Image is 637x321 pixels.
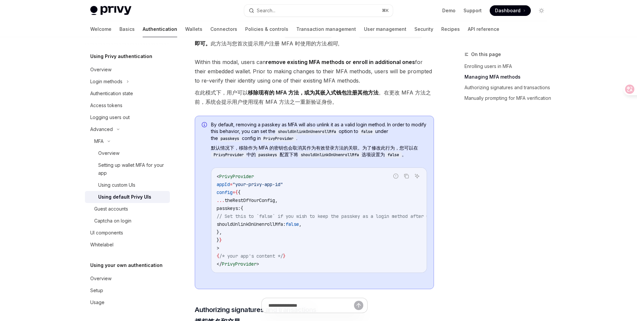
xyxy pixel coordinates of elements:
a: User management [364,21,406,37]
a: Usage [85,296,170,308]
div: Advanced [90,125,113,133]
font: 在此模式下，用户可以 。在更改 MFA 方法之前，系统会提示用户使用现有 MFA 方法之一重新验证身份。 [195,89,431,105]
div: Using default Privy UIs [98,193,151,201]
span: ... [217,197,225,203]
code: false [358,128,375,135]
svg: Info [202,122,208,129]
span: "your-privy-app-id" [233,181,283,187]
a: Using default Privy UIs [85,191,170,203]
a: Support [463,7,482,14]
a: Managing MFA methods [464,72,552,82]
div: Setup [90,287,103,294]
a: Setup [85,285,170,296]
strong: 移除现有的 MFA 方法，或为其嵌入式钱包注册其他方法 [248,89,379,96]
code: PrivyProvider [261,135,296,142]
div: Access tokens [90,101,122,109]
a: Whitelabel [85,239,170,251]
button: Copy the contents from the code block [402,172,411,180]
a: Using custom UIs [85,179,170,191]
code: passkeys [218,135,242,142]
div: Captcha on login [94,217,131,225]
img: light logo [90,6,131,15]
code: false [385,152,402,158]
strong: remove existing MFA methods or enroll in additional ones [266,59,415,65]
span: Dashboard [495,7,521,14]
span: { [217,253,219,259]
h5: Using your own authentication [90,261,163,269]
div: UI components [90,229,123,237]
span: PrivyProvider [222,261,256,267]
a: Connectors [210,21,237,37]
a: Wallets [185,21,202,37]
a: API reference [468,21,499,37]
span: appId [217,181,230,187]
code: passkeys [256,152,280,158]
code: shouldUnlinkOnUnenrollMfa [275,128,339,135]
button: Toggle dark mode [536,5,547,16]
span: theRestOfYourConfig [225,197,275,203]
a: Security [414,21,433,37]
em: 相同 [327,40,337,47]
span: passkeys: [217,205,241,211]
a: Dashboard [490,5,531,16]
a: Manually prompting for MFA verification [464,93,552,103]
div: Using custom UIs [98,181,135,189]
span: config [217,189,233,195]
span: { [241,205,243,211]
h5: Using Privy authentication [90,52,152,60]
a: Logging users out [85,111,170,123]
button: Report incorrect code [391,172,400,180]
div: Overview [90,66,111,74]
div: Usage [90,298,105,306]
a: Welcome [90,21,111,37]
a: Guest accounts [85,203,170,215]
code: PrivyProvider [211,152,247,158]
a: Policies & controls [245,21,288,37]
a: Overview [85,64,170,76]
a: Basics [119,21,135,37]
span: shouldUnlinkOnUnenrollMfa: [217,221,286,227]
a: Overview [85,273,170,285]
span: > [256,261,259,267]
button: Send message [354,301,363,310]
a: Transaction management [296,21,356,37]
code: shouldUnlinkOnUnenrollMfa [298,152,362,158]
button: Search...⌘K [244,5,393,17]
span: < [217,173,219,179]
span: { [238,189,241,195]
div: Overview [90,275,111,283]
div: Search... [257,7,275,15]
a: Authentication state [85,88,170,99]
span: ⌘ K [382,8,389,13]
a: Captcha on login [85,215,170,227]
span: false [286,221,299,227]
a: UI components [85,227,170,239]
div: Guest accounts [94,205,128,213]
span: // Set this to `false` if you wish to keep the passkey as a login method after unenrolling from MFA. [217,213,482,219]
div: Overview [98,149,119,157]
a: Authorizing signatures and transactions [464,82,552,93]
div: Setting up wallet MFA for your app [98,161,166,177]
span: /* your app's content */ [219,253,283,259]
span: , [275,197,278,203]
div: Login methods [90,78,122,86]
span: } [283,253,286,259]
div: Whitelabel [90,241,113,249]
span: } [217,237,219,243]
span: } [219,237,222,243]
span: , [299,221,302,227]
span: = [230,181,233,187]
span: On this page [471,50,501,58]
span: { [235,189,238,195]
a: Recipes [441,21,460,37]
div: Logging users out [90,113,130,121]
a: Authentication [143,21,177,37]
a: Access tokens [85,99,170,111]
span: > [217,245,219,251]
a: Demo [442,7,456,14]
button: Ask AI [413,172,421,180]
span: Within this modal, users can for their embedded wallet. Prior to making changes to their MFA meth... [195,57,434,109]
div: Authentication state [90,90,133,97]
span: PrivyProvider [219,173,254,179]
a: Overview [85,147,170,159]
